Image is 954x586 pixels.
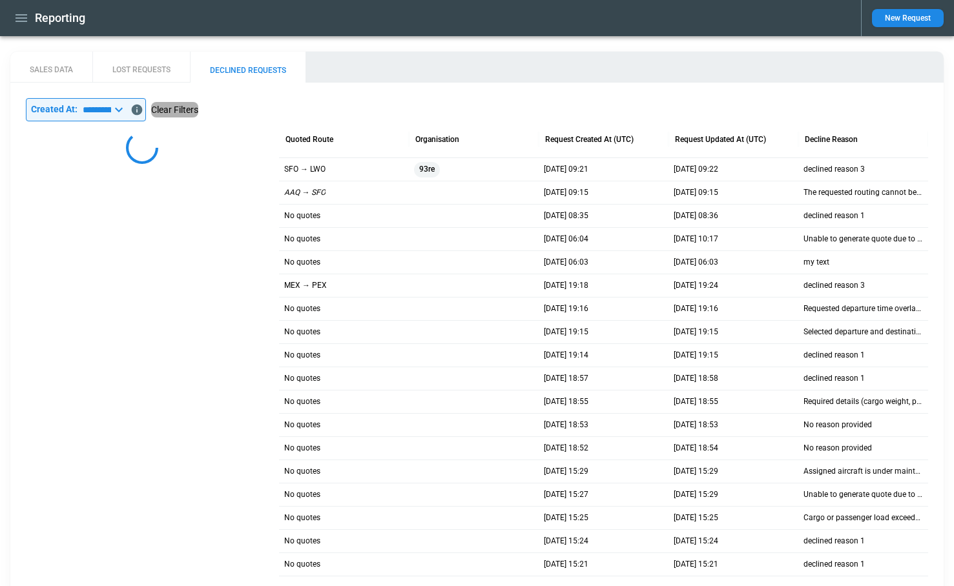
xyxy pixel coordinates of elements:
p: 27/08/2025 09:22 [674,164,718,175]
p: 26/08/2025 15:25 [674,512,718,523]
p: The requested routing cannot be fulfilled because the combination of departure and arrival airpor... [804,187,923,198]
p: 26/08/2025 18:53 [544,419,588,430]
p: 26/08/2025 15:24 [674,536,718,547]
p: 26/08/2025 18:54 [674,443,718,454]
div: Decline Reason [805,135,858,144]
p: No reason provided [804,443,872,454]
p: No quotes [284,489,320,500]
p: Unable to generate quote due to missing or invalid pricing data. [804,489,923,500]
p: declined reason 1 [804,210,865,221]
p: 27/08/2025 09:21 [544,164,588,175]
div: Quoted Route [285,135,333,144]
div: Request Updated At (UTC) [675,135,766,144]
p: Created At: [31,104,78,115]
p: 26/08/2025 19:16 [674,303,718,314]
p: 26/08/2025 19:18 [544,280,588,291]
p: No quotes [284,419,320,430]
p: 26/08/2025 18:52 [544,443,588,454]
p: SFO → LWO [284,164,326,175]
h1: Reporting [35,10,85,26]
p: 27/08/2025 08:35 [544,210,588,221]
p: No quotes [284,512,320,523]
button: New Request [872,9,944,27]
p: declined reason 3 [804,280,865,291]
p: 27/08/2025 08:36 [674,210,718,221]
p: 27/08/2025 06:03 [544,257,588,268]
p: 26/08/2025 18:58 [674,373,718,384]
p: No quotes [284,234,320,245]
p: 26/08/2025 15:29 [674,466,718,477]
p: 26/08/2025 15:29 [544,466,588,477]
p: 26/08/2025 19:15 [674,327,718,338]
p: 27/08/2025 06:04 [544,234,588,245]
p: Unable to generate quote due to missing or invalid pricing data. [804,234,923,245]
p: No quotes [284,373,320,384]
p: 26/08/2025 18:53 [674,419,718,430]
p: MEX → PEX [284,280,327,291]
p: declined reason 1 [804,536,865,547]
button: Clear Filters [151,102,198,118]
p: No reason provided [804,419,872,430]
p: 27/08/2025 10:17 [674,234,718,245]
p: declined reason 1 [804,373,865,384]
p: declined reason 1 [804,559,865,570]
p: No quotes [284,536,320,547]
p: 26/08/2025 18:55 [544,396,588,407]
p: 27/08/2025 06:03 [674,257,718,268]
p: 26/08/2025 19:15 [674,350,718,361]
p: declined reason 3 [804,164,865,175]
div: Request Created At (UTC) [545,135,634,144]
p: 26/08/2025 19:16 [544,303,588,314]
p: 26/08/2025 18:55 [674,396,718,407]
p: 26/08/2025 15:21 [544,559,588,570]
p: No quotes [284,559,320,570]
p: 26/08/2025 15:25 [544,512,588,523]
p: No quotes [284,257,320,268]
button: DECLINED REQUESTS [190,52,306,83]
p: No quotes [284,327,320,338]
p: 26/08/2025 19:15 [544,327,588,338]
p: 26/08/2025 15:21 [674,559,718,570]
p: 27/08/2025 09:15 [674,187,718,198]
p: declined reason 1 [804,350,865,361]
p: 27/08/2025 09:15 [544,187,588,198]
p: No quotes [284,466,320,477]
button: SALES DATA [10,52,92,83]
p: No quotes [284,396,320,407]
p: 26/08/2025 18:57 [544,373,588,384]
p: Assigned aircraft is under maintenance during the requested period. [804,466,923,477]
svg: Data includes activity through 27/08/2025 (end of day UTC) [130,103,143,116]
p: my text [804,257,829,268]
p: No quotes [284,210,320,221]
p: 26/08/2025 15:27 [544,489,588,500]
p: Selected departure and destination airports cannot be connected. [804,327,923,338]
p: No quotes [284,443,320,454]
p: 26/08/2025 19:24 [674,280,718,291]
p: Required details (cargo weight, passenger list, etc.) are missing. [804,396,923,407]
span: 93re [414,158,440,181]
p: 26/08/2025 15:24 [544,536,588,547]
p: No quotes [284,303,320,314]
div: Organisation [415,135,459,144]
p: Cargo or passenger load exceeds aircraft limits. [804,512,923,523]
p: AAQ → SFO [284,187,326,198]
button: LOST REQUESTS [92,52,190,83]
p: No quotes [284,350,320,361]
p: Requested departure time overlaps with another confirmed booking. [804,303,923,314]
p: 26/08/2025 15:29 [674,489,718,500]
p: 26/08/2025 19:14 [544,350,588,361]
